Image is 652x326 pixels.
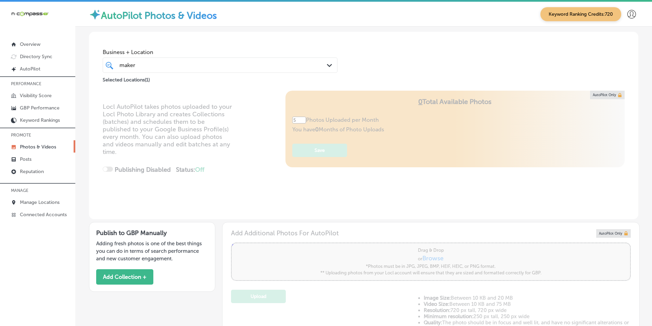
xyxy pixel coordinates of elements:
p: Keyword Rankings [20,117,60,123]
label: AutoPilot Photos & Videos [101,10,217,21]
p: Overview [20,41,40,47]
p: Adding fresh photos is one of the best things you can do in terms of search performance and new c... [96,240,208,262]
span: Keyword Ranking Credits: 720 [540,7,621,21]
p: Selected Locations ( 1 ) [103,74,150,83]
p: AutoPilot [20,66,40,72]
span: Business + Location [103,49,337,55]
h3: Publish to GBP Manually [96,229,208,237]
img: autopilot-icon [89,9,101,21]
p: GBP Performance [20,105,60,111]
p: Connected Accounts [20,212,67,218]
button: Add Collection + [96,269,153,285]
p: Reputation [20,169,44,174]
img: 660ab0bf-5cc7-4cb8-ba1c-48b5ae0f18e60NCTV_CLogo_TV_Black_-500x88.png [11,11,49,17]
p: Manage Locations [20,199,60,205]
p: Photos & Videos [20,144,56,150]
p: Visibility Score [20,93,52,99]
p: Posts [20,156,31,162]
p: Directory Sync [20,54,52,60]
